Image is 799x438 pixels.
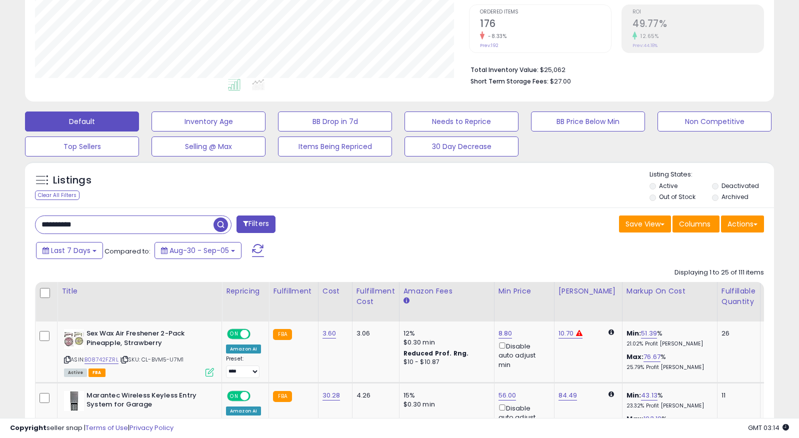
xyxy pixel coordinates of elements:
[498,402,546,431] div: Disable auto adjust min
[626,286,713,296] div: Markup on Cost
[632,9,763,15] span: ROI
[25,136,139,156] button: Top Sellers
[659,192,695,201] label: Out of Stock
[498,340,546,369] div: Disable auto adjust min
[403,391,486,400] div: 15%
[643,352,660,362] a: 76.67
[85,423,128,432] a: Terms of Use
[88,368,105,377] span: FBA
[403,286,490,296] div: Amazon Fees
[498,286,550,296] div: Min Price
[86,329,208,350] b: Sex Wax Air Freshener 2-Pack Pineapple, Strawberry
[249,330,265,338] span: OFF
[25,111,139,131] button: Default
[64,391,84,411] img: 41s+GAmdk7L._SL40_.jpg
[480,18,611,31] h2: 176
[53,173,91,187] h5: Listings
[403,349,469,357] b: Reduced Prof. Rng.
[721,286,756,307] div: Fulfillable Quantity
[721,391,752,400] div: 11
[641,390,657,400] a: 43.13
[403,329,486,338] div: 12%
[403,338,486,347] div: $0.30 min
[626,328,641,338] b: Min:
[86,391,208,412] b: Marantec Wireless Keyless Entry System for Garage
[322,286,348,296] div: Cost
[672,215,719,232] button: Columns
[84,355,118,364] a: B08742FZRL
[626,340,709,347] p: 21.02% Profit [PERSON_NAME]
[679,219,710,229] span: Columns
[558,328,574,338] a: 10.70
[622,282,717,321] th: The percentage added to the cost of goods (COGS) that forms the calculator for Min & Max prices.
[558,390,577,400] a: 84.49
[403,296,409,305] small: Amazon Fees.
[151,111,265,131] button: Inventory Age
[626,402,709,409] p: 23.32% Profit [PERSON_NAME]
[659,181,677,190] label: Active
[356,391,391,400] div: 4.26
[721,192,748,201] label: Archived
[641,328,657,338] a: 51.39
[249,391,265,400] span: OFF
[129,423,173,432] a: Privacy Policy
[226,286,264,296] div: Repricing
[356,329,391,338] div: 3.06
[36,242,103,259] button: Last 7 Days
[273,286,313,296] div: Fulfillment
[484,32,506,40] small: -8.33%
[626,390,641,400] b: Min:
[228,330,240,338] span: ON
[626,352,644,361] b: Max:
[404,136,518,156] button: 30 Day Decrease
[278,136,392,156] button: Items Being Repriced
[64,329,214,375] div: ASIN:
[10,423,173,433] div: seller snap | |
[531,111,645,131] button: BB Price Below Min
[151,136,265,156] button: Selling @ Max
[51,245,90,255] span: Last 7 Days
[748,423,789,432] span: 2025-09-13 03:14 GMT
[404,111,518,131] button: Needs to Reprice
[721,181,759,190] label: Deactivated
[498,328,512,338] a: 8.80
[470,77,548,85] b: Short Term Storage Fees:
[632,42,657,48] small: Prev: 44.18%
[721,215,764,232] button: Actions
[637,32,658,40] small: 12.65%
[322,328,336,338] a: 3.60
[226,406,261,415] div: Amazon AI
[480,9,611,15] span: Ordered Items
[10,423,46,432] strong: Copyright
[278,111,392,131] button: BB Drop in 7d
[154,242,241,259] button: Aug-30 - Sep-05
[626,329,709,347] div: %
[550,76,571,86] span: $27.00
[169,245,229,255] span: Aug-30 - Sep-05
[470,63,756,75] li: $25,062
[632,18,763,31] h2: 49.77%
[356,286,395,307] div: Fulfillment Cost
[721,329,752,338] div: 26
[558,286,618,296] div: [PERSON_NAME]
[64,368,87,377] span: All listings currently available for purchase on Amazon
[674,268,764,277] div: Displaying 1 to 25 of 111 items
[226,355,261,378] div: Preset:
[626,391,709,409] div: %
[61,286,217,296] div: Title
[619,215,671,232] button: Save View
[403,400,486,409] div: $0.30 min
[480,42,498,48] small: Prev: 192
[649,170,774,179] p: Listing States:
[322,390,340,400] a: 30.28
[35,190,79,200] div: Clear All Filters
[626,352,709,371] div: %
[64,329,84,349] img: 51Nnck9XDNL._SL40_.jpg
[498,390,516,400] a: 56.00
[120,355,183,363] span: | SKU: CL-BVM5-U7M1
[273,329,291,340] small: FBA
[273,391,291,402] small: FBA
[403,358,486,366] div: $10 - $10.87
[236,215,275,233] button: Filters
[228,391,240,400] span: ON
